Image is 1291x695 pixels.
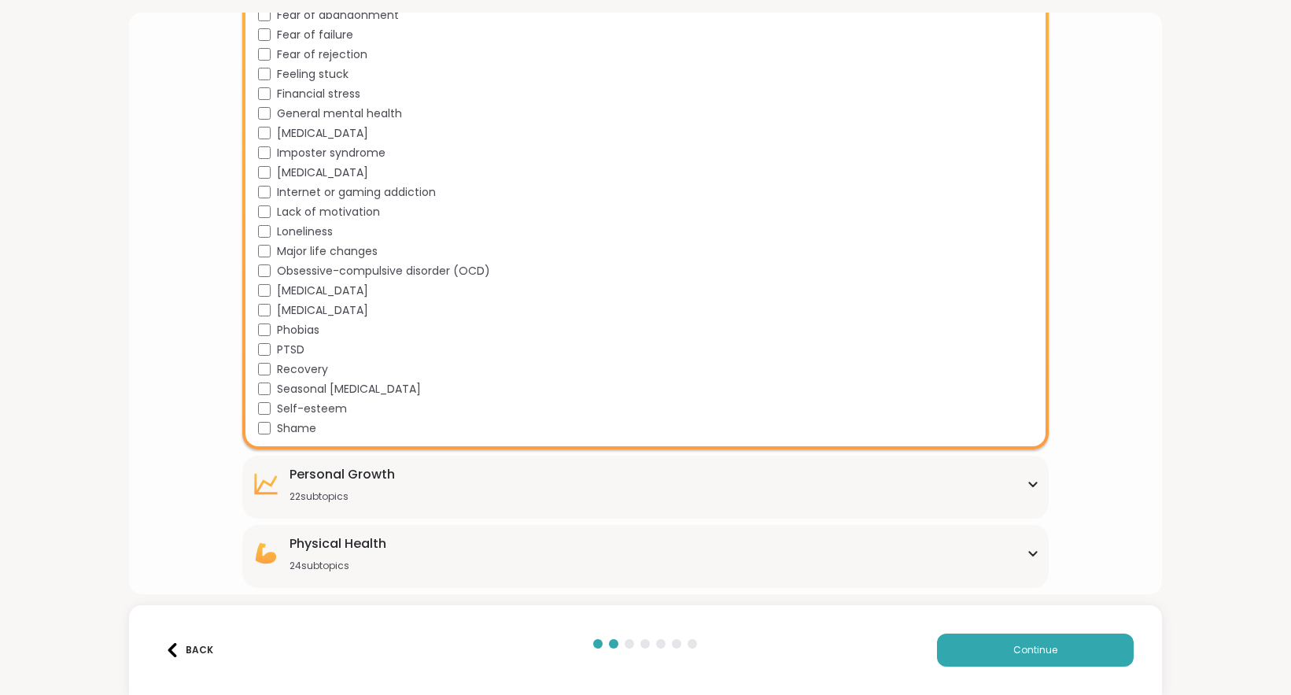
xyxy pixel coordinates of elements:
[277,283,368,299] span: [MEDICAL_DATA]
[157,634,220,667] button: Back
[277,184,436,201] span: Internet or gaming addiction
[290,465,395,484] div: Personal Growth
[277,145,385,161] span: Imposter syndrome
[165,643,213,657] div: Back
[277,86,360,102] span: Financial stress
[277,7,399,24] span: Fear of abandonment
[290,534,386,553] div: Physical Health
[277,381,421,397] span: Seasonal [MEDICAL_DATA]
[1013,643,1057,657] span: Continue
[937,634,1134,667] button: Continue
[277,420,316,437] span: Shame
[277,322,319,338] span: Phobias
[277,361,328,378] span: Recovery
[277,263,490,279] span: Obsessive-compulsive disorder (OCD)
[277,302,368,319] span: [MEDICAL_DATA]
[277,125,368,142] span: [MEDICAL_DATA]
[277,224,333,240] span: Loneliness
[277,105,402,122] span: General mental health
[277,66,349,83] span: Feeling stuck
[290,490,395,503] div: 22 subtopics
[277,46,367,63] span: Fear of rejection
[277,243,378,260] span: Major life changes
[277,27,353,43] span: Fear of failure
[290,560,386,572] div: 24 subtopics
[277,165,368,181] span: [MEDICAL_DATA]
[277,401,347,417] span: Self-esteem
[277,342,304,358] span: PTSD
[277,204,380,220] span: Lack of motivation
